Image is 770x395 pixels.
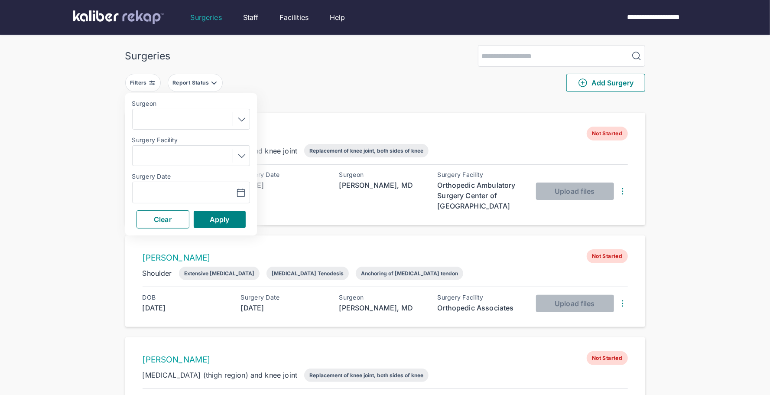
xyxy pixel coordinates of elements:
[143,355,211,365] a: [PERSON_NAME]
[330,12,345,23] a: Help
[438,303,524,313] div: Orthopedic Associates
[125,99,645,109] div: 2205 entries
[438,171,524,178] div: Surgery Facility
[143,303,229,313] div: [DATE]
[241,171,328,178] div: Surgery Date
[143,294,229,301] div: DOB
[280,12,309,23] a: Facilities
[143,370,298,380] div: [MEDICAL_DATA] (thigh region) and knee joint
[154,215,172,224] span: Clear
[536,183,614,200] button: Upload files
[339,171,426,178] div: Surgeon
[587,127,627,140] span: Not Started
[172,79,211,86] div: Report Status
[143,268,172,278] div: Shoulder
[587,351,627,365] span: Not Started
[587,249,627,263] span: Not Started
[309,372,423,379] div: Replacement of knee joint, both sides of knee
[184,270,254,277] div: Extensive [MEDICAL_DATA]
[438,180,524,211] div: Orthopedic Ambulatory Surgery Center of [GEOGRAPHIC_DATA]
[555,187,595,196] span: Upload files
[149,79,156,86] img: faders-horizontal-grey.d550dbda.svg
[631,51,642,61] img: MagnifyingGlass.1dc66aab.svg
[578,78,634,88] span: Add Surgery
[361,270,458,277] div: Anchoring of [MEDICAL_DATA] tendon
[194,211,246,228] button: Apply
[617,186,628,196] img: DotsThreeVertical.31cb0eda.svg
[339,303,426,313] div: [PERSON_NAME], MD
[555,299,595,308] span: Upload files
[339,180,426,190] div: [PERSON_NAME], MD
[191,12,222,23] a: Surgeries
[272,270,344,277] div: [MEDICAL_DATA] Tenodesis
[132,100,250,107] label: Surgeon
[136,210,189,229] button: Clear
[210,215,230,224] span: Apply
[339,294,426,301] div: Surgeon
[566,74,645,92] button: Add Surgery
[168,74,223,92] button: Report Status
[73,10,164,24] img: kaliber labs logo
[536,295,614,312] button: Upload files
[132,137,250,144] label: Surgery Facility
[309,147,423,154] div: Replacement of knee joint, both sides of knee
[438,294,524,301] div: Surgery Facility
[132,173,250,180] label: Surgery Date
[578,78,588,88] img: PlusCircleGreen.5fd88d77.svg
[243,12,259,23] a: Staff
[211,79,218,86] img: filter-caret-down-grey.b3560631.svg
[617,298,628,309] img: DotsThreeVertical.31cb0eda.svg
[130,79,149,86] div: Filters
[241,180,328,190] div: [DATE]
[241,294,328,301] div: Surgery Date
[241,303,328,313] div: [DATE]
[125,74,161,92] button: Filters
[143,253,211,263] a: [PERSON_NAME]
[125,50,171,62] div: Surgeries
